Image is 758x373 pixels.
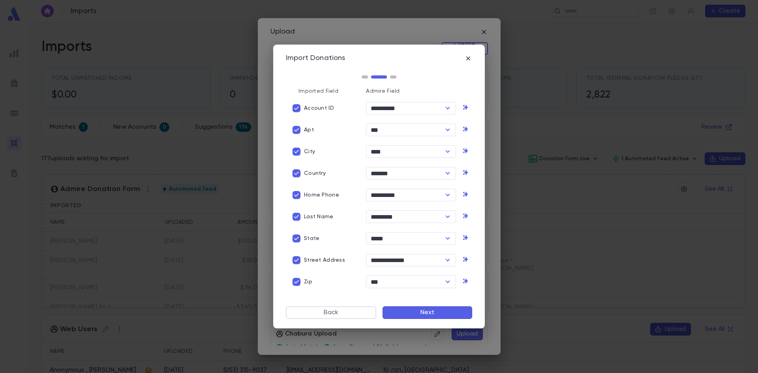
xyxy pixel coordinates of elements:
button: Open [442,233,453,244]
button: Open [442,168,453,179]
p: Home Phone [304,192,339,198]
div: Import Donations [286,54,345,63]
p: Last Name [304,214,334,220]
button: Next [383,306,472,319]
button: Open [442,146,453,157]
p: Account ID [304,105,334,111]
p: Street Address [304,257,345,263]
button: Open [442,255,453,266]
button: Open [442,124,453,135]
button: Back [286,306,376,319]
button: Open [442,103,453,114]
button: Open [442,211,453,222]
p: Imported Field [286,88,360,94]
p: Zip [304,279,312,285]
p: Apt [304,127,314,133]
button: Open [442,189,453,201]
p: State [304,235,319,242]
p: Country [304,170,326,176]
p: City [304,148,315,155]
p: Admire Field [366,88,472,94]
button: Open [442,276,453,287]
